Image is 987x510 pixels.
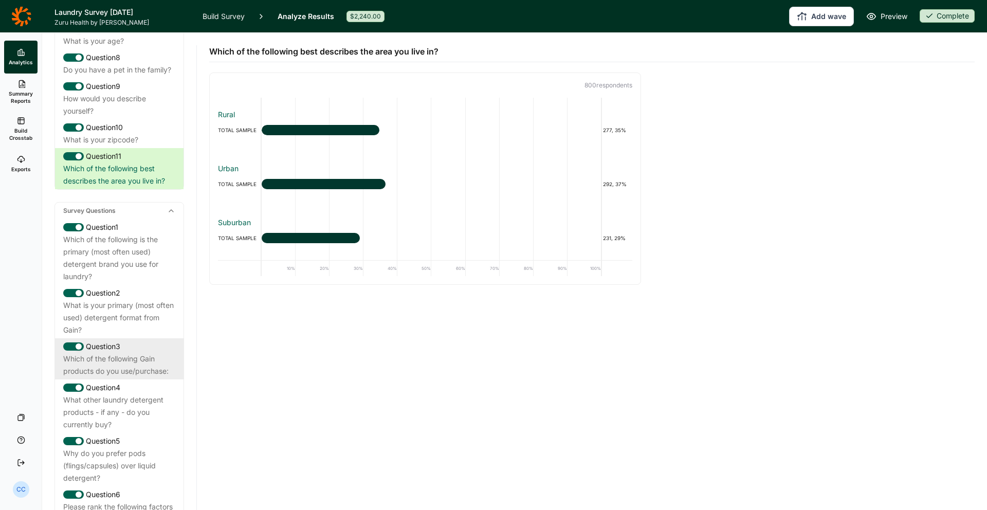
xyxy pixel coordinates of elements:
[431,261,465,276] div: 60%
[63,134,175,146] div: What is your zipcode?
[63,162,175,187] div: Which of the following best describes the area you live in?
[63,488,175,501] div: Question 6
[54,19,190,27] span: Zuru Health by [PERSON_NAME]
[4,41,38,74] a: Analytics
[296,261,330,276] div: 20%
[63,340,175,353] div: Question 3
[63,233,175,283] div: Which of the following is the primary (most often used) detergent brand you use for laundry?
[397,261,431,276] div: 50%
[63,80,175,93] div: Question 9
[601,232,632,244] div: 231, 29%
[4,148,38,180] a: Exports
[218,110,632,120] div: Rural
[218,217,632,228] div: Suburban
[8,127,33,141] span: Build Crosstab
[63,35,175,47] div: What is your age?
[601,124,632,136] div: 277, 35%
[209,45,438,58] span: Which of the following best describes the area you live in?
[63,381,175,394] div: Question 4
[920,9,975,23] div: Complete
[63,64,175,76] div: Do you have a pet in the family?
[218,81,632,89] p: 800 respondent s
[13,481,29,498] div: CC
[218,178,262,190] div: TOTAL SAMPLE
[466,261,500,276] div: 70%
[63,121,175,134] div: Question 10
[11,166,31,173] span: Exports
[55,203,184,219] div: Survey Questions
[330,261,363,276] div: 30%
[8,90,33,104] span: Summary Reports
[63,394,175,431] div: What other laundry detergent products - if any - do you currently buy?
[63,150,175,162] div: Question 11
[881,10,907,23] span: Preview
[63,299,175,336] div: What is your primary (most often used) detergent format from Gain?
[866,10,907,23] a: Preview
[789,7,854,26] button: Add wave
[9,59,33,66] span: Analytics
[262,261,296,276] div: 10%
[218,124,262,136] div: TOTAL SAMPLE
[4,74,38,111] a: Summary Reports
[63,353,175,377] div: Which of the following Gain products do you use/purchase:
[63,93,175,117] div: How would you describe yourself?
[63,287,175,299] div: Question 2
[601,178,632,190] div: 292, 37%
[218,232,262,244] div: TOTAL SAMPLE
[500,261,534,276] div: 80%
[63,51,175,64] div: Question 8
[63,435,175,447] div: Question 5
[4,111,38,148] a: Build Crosstab
[363,261,397,276] div: 40%
[568,261,601,276] div: 100%
[346,11,385,22] div: $2,240.00
[920,9,975,24] button: Complete
[63,447,175,484] div: Why do you prefer pods (flings/capsules) over liquid detergent?
[218,163,632,174] div: Urban
[63,221,175,233] div: Question 1
[54,6,190,19] h1: Laundry Survey [DATE]
[534,261,568,276] div: 90%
